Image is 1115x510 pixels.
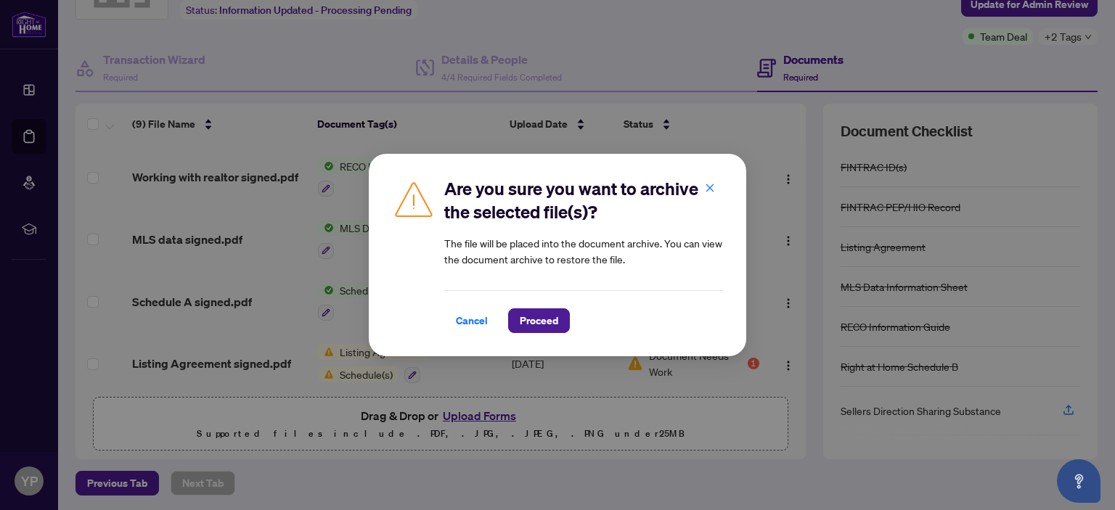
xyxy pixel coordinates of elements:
[1057,459,1100,503] button: Open asap
[508,308,570,333] button: Proceed
[456,309,488,332] span: Cancel
[392,177,436,221] img: Caution Icon
[705,183,715,193] span: close
[520,309,558,332] span: Proceed
[444,308,499,333] button: Cancel
[444,177,723,223] h2: Are you sure you want to archive the selected file(s)?
[444,235,723,267] article: The file will be placed into the document archive. You can view the document archive to restore t...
